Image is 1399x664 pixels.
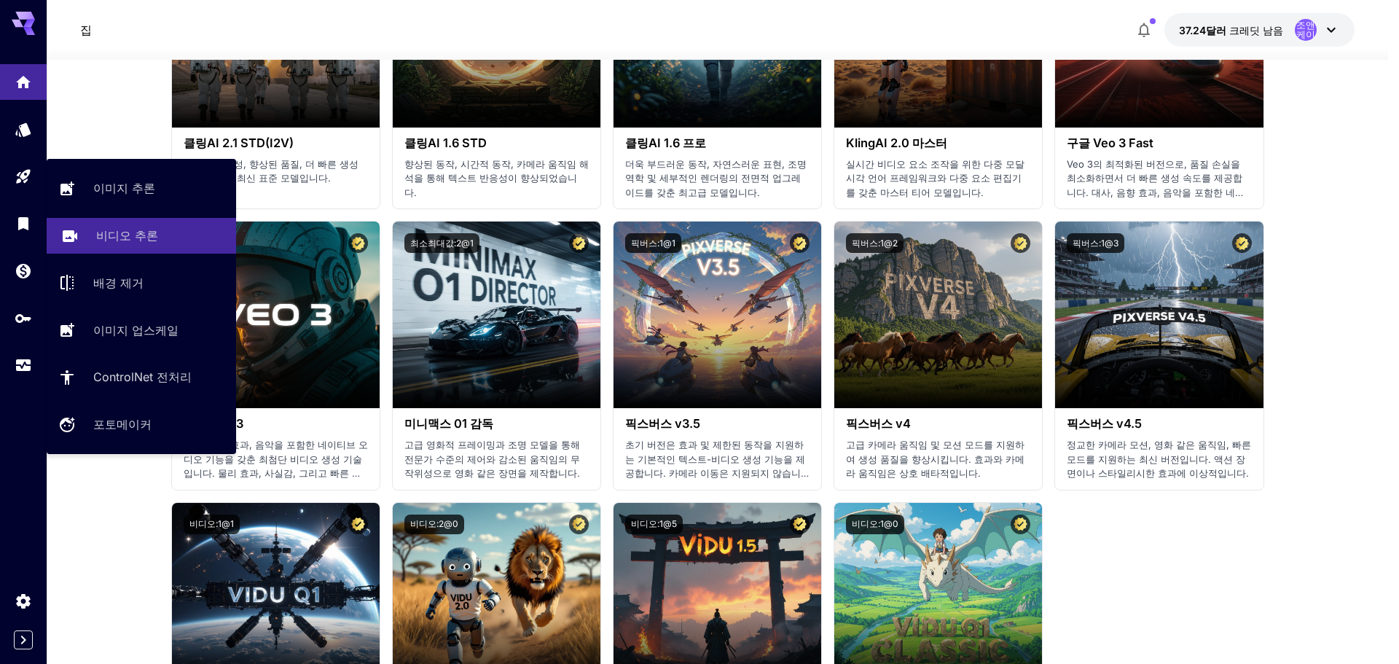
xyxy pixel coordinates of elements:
div: 용법 [15,356,32,375]
button: 인증 모델 – 최고의 성능을 위해 검증되었으며 상업용 라이선스가 포함되어 있습니다. [1011,233,1030,253]
font: 클링AI 1.6 프로 [625,136,706,150]
div: 지갑 [15,262,32,280]
font: 비디오:1@5 [631,518,677,529]
font: 픽버스:1@3 [1073,238,1118,249]
font: 포토메이커 [93,417,152,431]
font: 고급 카메라 움직임 및 모션 모드를 지원하여 생성 품질을 향상시킵니다. 효과와 카메라 움직임은 상호 배타적입니다. [846,439,1024,479]
img: 대체 [834,222,1042,408]
img: logo_orange.svg [23,23,35,36]
font: 향상된 효율성, 향상된 품질, 더 빠른 생성 시간을 갖춘 최신 표준 모델입니다. [184,158,358,184]
button: 사이드바 접기 [14,630,33,649]
img: 대체 [172,222,380,408]
button: 인증 모델 – 최고의 성능을 위해 검증되었으며 상업용 라이선스가 포함되어 있습니다. [1011,515,1030,534]
div: 37.2368달러 [1179,23,1283,38]
font: 미니맥스 01 감독 [404,416,493,431]
button: 37.2368달러 [1164,13,1355,47]
font: 집 [80,23,92,37]
font: 향상된 동작, 시간적 동작, 카메라 움직임 해석을 통해 텍스트 반응성이 향상되었습니다. [404,158,589,198]
img: 대체 [393,222,600,408]
font: KlingAI 2.0 마스터 [846,136,947,150]
font: 더욱 부드러운 동작, 자연스러운 표현, 조명 역학 및 세부적인 렌더링의 전면적 업그레이드를 갖춘 최고급 모델입니다. [625,158,807,198]
img: 대체 [614,222,821,408]
img: website_grey.svg [23,39,35,52]
div: 설정 [15,592,32,610]
img: tab_keywords_by_traffic_grey.svg [152,87,164,99]
a: 배경 제거 [47,265,236,301]
font: 이미지 업스케일 [93,323,179,337]
font: 픽버스:1@1 [631,238,675,249]
font: 비디오 추론 [96,228,158,243]
font: 초기 버전은 효과 및 제한된 동작을 지원하는 기본적인 텍스트-비디오 생성 기능을 제공합니다. 카메라 이동은 지원되지 않습니다. [625,439,809,493]
font: 대화, 음향 효과, 음악을 포함한 네이티브 오디오 기능을 갖춘 최첨단 비디오 생성 기술입니다. 물리 효과, 사실감, 그리고 빠른 반응 속도에서 탁월한 성능을 발휘합니다. [184,439,368,493]
font: 구글 Veo 3 Fast [1067,136,1153,150]
font: 픽스버스 v4.5 [1067,416,1142,431]
font: 조앤케이 [1296,19,1315,40]
a: 포토메이커 [47,407,236,442]
font: 트래픽별 키워드 [168,88,236,99]
button: 인증 모델 – 최고의 성능을 위해 검증되었으며 상업용 라이선스가 포함되어 있습니다. [790,515,810,534]
font: 크레딧 남음 [1229,24,1283,36]
img: 대체 [1055,222,1263,408]
nav: 빵가루 [80,21,92,39]
div: 도서관 [15,214,32,233]
font: 고급 영화적 프레이밍과 조명 모델을 통해 전문가 수준의 제어와 감소된 움직임의 무작위성으로 영화 같은 장면을 제작합니다. [404,439,580,479]
font: 최소최대값:2@1 [410,238,474,249]
button: 인증 모델 – 최고의 성능을 위해 검증되었으며 상업용 라이선스가 포함되어 있습니다. [569,515,589,534]
font: 비디오:1@0 [852,518,898,529]
button: 인증 모델 – 최고의 성능을 위해 검증되었으며 상업용 라이선스가 포함되어 있습니다. [790,233,810,253]
font: 클링AI 2.1 STD(I2V) [184,136,294,150]
font: 4.0.24 [61,24,87,35]
font: 픽스버스 v3.5 [625,416,700,431]
img: tab_domain_overview_orange.svg [53,87,65,99]
font: 도메인 개요 [69,88,118,99]
a: 비디오 추론 [47,218,236,254]
font: 도메인: [URL] [38,40,101,51]
font: ControlNet 전처리 [93,370,192,384]
font: 실시간 비디오 요소 조작을 위한 다중 모달 시각 언어 프레임워크와 다중 요소 편집기를 갖춘 마스터 티어 모델입니다. [846,158,1024,198]
a: ControlNet 전처리 [47,359,236,395]
div: 모델 [15,120,32,138]
font: 비디오:2@0 [410,518,458,529]
div: 운동장 [15,163,32,181]
font: 픽버스:1@2 [852,238,898,249]
font: 37.24달러 [1179,24,1226,36]
font: 정교한 카메라 모션, 영화 같은 움직임, 빠른 모드를 지원하는 최신 버전입니다. 액션 장면이나 스타일리시한 효과에 이상적입니다. [1067,439,1251,479]
font: 픽스버스 v4 [846,416,911,431]
button: 인증 모델 – 최고의 성능을 위해 검증되었으며 상업용 라이선스가 포함되어 있습니다. [1232,233,1252,253]
div: API 키 [15,309,32,327]
font: 이미지 추론 [93,181,155,195]
button: 인증 모델 – 최고의 성능을 위해 검증되었으며 상업용 라이선스가 포함되어 있습니다. [348,515,368,534]
button: 인증 모델 – 최고의 성능을 위해 검증되었으며 상업용 라이선스가 포함되어 있습니다. [569,233,589,253]
button: 인증 모델 – 최고의 성능을 위해 검증되었으며 상업용 라이선스가 포함되어 있습니다. [348,233,368,253]
font: 배경 제거 [93,276,144,290]
font: Veo 3의 최적화된 버전으로, 품질 손실을 최소화하면서 더 빠른 생성 속도를 제공합니다. 대사, 음향 효과, 음악을 포함한 네이티브 오디오를 지원합니다. 사실적인 동작, 물... [1067,158,1248,241]
a: 이미지 추론 [47,171,236,206]
font: 버전 [41,24,61,35]
font: 클링AI 1.6 STD [404,136,487,150]
font: 비디오:1@1 [189,518,234,529]
div: 집 [15,73,32,91]
a: 이미지 업스케일 [47,312,236,348]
